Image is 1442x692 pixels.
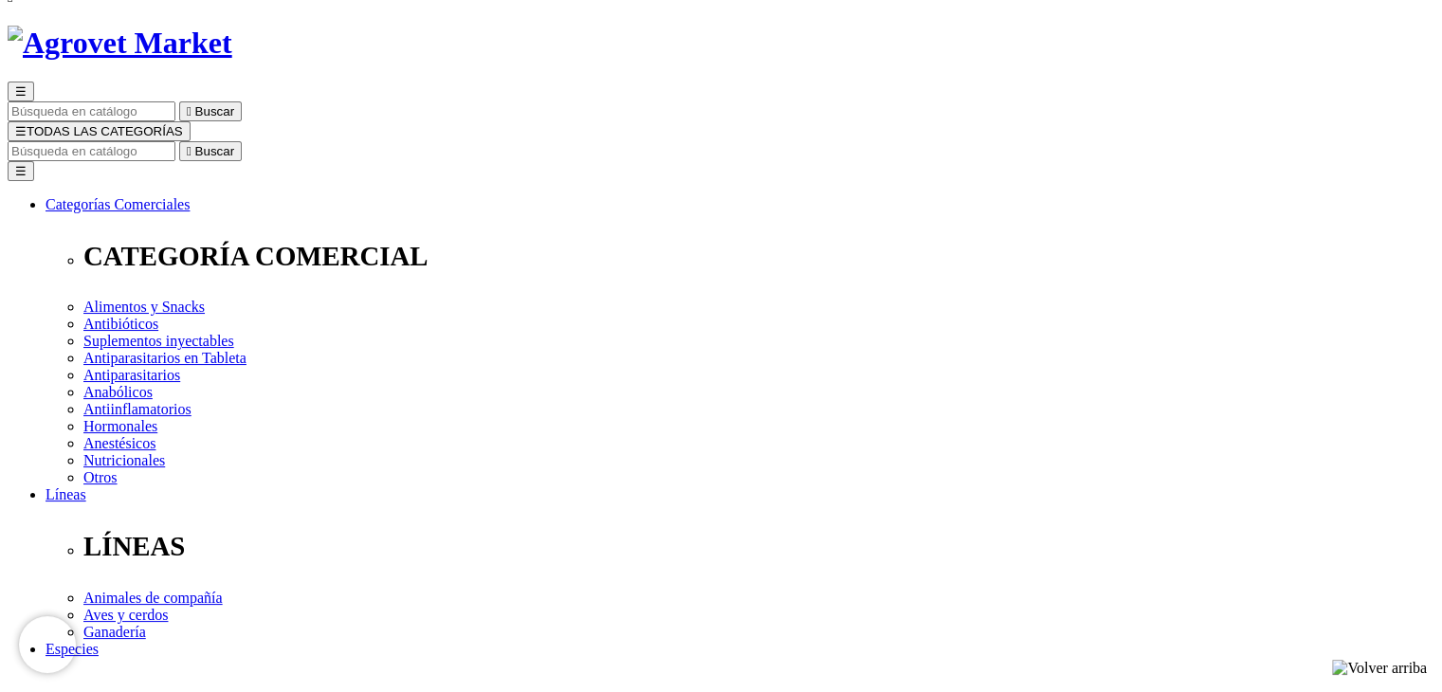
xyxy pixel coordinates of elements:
a: Antiparasitarios en Tableta [83,350,246,366]
a: Categorías Comerciales [46,196,190,212]
i:  [187,104,192,118]
a: Antiinflamatorios [83,401,192,417]
a: Ganadería [83,624,146,640]
button:  Buscar [179,101,242,121]
button:  Buscar [179,141,242,161]
a: Nutricionales [83,452,165,468]
button: ☰ [8,161,34,181]
iframe: Brevo live chat [19,616,76,673]
img: Volver arriba [1332,660,1427,677]
span: ☰ [15,84,27,99]
a: Antibióticos [83,316,158,332]
input: Buscar [8,101,175,121]
span: ☰ [15,124,27,138]
a: Aves y cerdos [83,607,168,623]
a: Anestésicos [83,435,155,451]
a: Alimentos y Snacks [83,299,205,315]
img: Agrovet Market [8,26,232,61]
span: Buscar [195,104,234,118]
input: Buscar [8,141,175,161]
a: Suplementos inyectables [83,333,234,349]
a: Hormonales [83,418,157,434]
span: Buscar [195,144,234,158]
p: LÍNEAS [83,531,1434,562]
a: Líneas [46,486,86,502]
a: Antiparasitarios [83,367,180,383]
a: Especies [46,641,99,657]
a: Animales de compañía [83,590,223,606]
button: ☰TODAS LAS CATEGORÍAS [8,121,191,141]
i:  [187,144,192,158]
button: ☰ [8,82,34,101]
a: Anabólicos [83,384,153,400]
p: CATEGORÍA COMERCIAL [83,241,1434,272]
a: Otros [83,469,118,485]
